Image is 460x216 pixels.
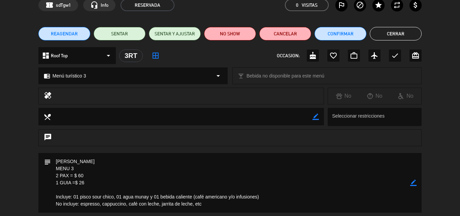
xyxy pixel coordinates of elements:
[53,72,86,80] span: Menú turístico 3
[152,52,160,60] i: border_all
[51,52,68,60] span: Roof Top
[302,1,318,9] em: Visitas
[259,27,311,40] button: Cancelar
[214,72,222,80] i: arrow_drop_down
[315,27,366,40] button: Confirmar
[43,158,51,165] i: subject
[329,52,337,60] i: favorite_border
[313,114,319,120] i: border_color
[390,92,421,100] div: No
[38,27,90,40] button: REAGENDAR
[204,27,256,40] button: NO SHOW
[393,1,401,9] i: repeat
[391,52,399,60] i: check
[94,27,145,40] button: SENTAR
[356,1,364,9] i: block
[370,52,379,60] i: airplanemode_active
[56,1,71,9] span: sdTgw1
[412,1,420,9] i: attach_money
[101,1,108,9] span: Info
[44,133,52,143] i: chat
[45,1,54,9] span: confirmation_number
[238,73,244,79] i: local_bar
[44,91,52,101] i: healing
[370,27,422,40] button: Cerrar
[277,52,300,60] span: OCCASION:
[149,27,201,40] button: SENTAR Y AJUSTAR
[328,92,359,100] div: No
[296,1,298,9] span: 0
[412,52,420,60] i: card_giftcard
[410,180,417,186] i: border_color
[337,1,346,9] i: outlined_flag
[43,113,51,120] i: local_dining
[119,50,143,62] div: 3RT
[309,52,317,60] i: cake
[247,72,324,80] span: Bebida no disponible para este menú
[44,73,50,79] i: chrome_reader_mode
[42,52,50,60] i: dashboard
[359,92,390,100] div: No
[90,1,98,9] i: headset_mic
[350,52,358,60] i: work_outline
[104,52,112,60] i: arrow_drop_down
[374,1,383,9] i: star
[51,30,78,37] span: REAGENDAR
